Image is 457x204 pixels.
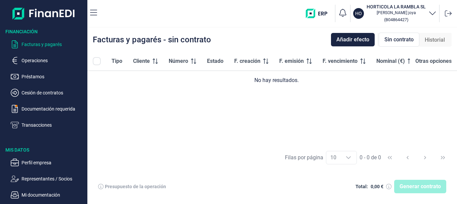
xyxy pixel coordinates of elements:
div: Total: [356,184,368,189]
button: Representantes / Socios [11,175,85,183]
p: Préstamos [22,73,85,81]
button: Perfil empresa [11,159,85,167]
img: Logo de aplicación [12,5,75,22]
button: Operaciones [11,56,85,65]
button: Añadir efecto [331,33,375,46]
span: Sin contrato [384,36,414,44]
p: Mi documentación [22,191,85,199]
div: Choose [340,151,357,164]
span: Historial [425,36,445,44]
button: Last Page [435,150,451,166]
button: Préstamos [11,73,85,81]
small: Copiar cif [384,17,408,22]
button: Facturas y pagarés [11,40,85,48]
p: Cesión de contratos [22,89,85,97]
button: HOHORTICOLA LA RAMBLA SL[PERSON_NAME] joya(B04864427) [353,3,437,24]
button: First Page [382,150,398,166]
span: 0 - 0 de 0 [360,155,381,160]
div: Filas por página [285,154,323,162]
p: Transacciones [22,121,85,129]
span: Añadir efecto [336,36,369,44]
span: F. emisión [279,57,304,65]
div: 0,00 € [371,184,383,189]
span: F. vencimiento [323,57,358,65]
h3: HORTICOLA LA RAMBLA SL [367,3,426,10]
button: Transacciones [11,121,85,129]
span: Número [169,57,188,65]
div: All items unselected [93,57,101,65]
span: Tipo [112,57,122,65]
span: Otras opciones [415,57,452,65]
p: Representantes / Socios [22,175,85,183]
button: Cesión de contratos [11,89,85,97]
p: HO [355,10,362,17]
p: Documentación requerida [22,105,85,113]
div: Facturas y pagarés - sin contrato [93,36,211,44]
button: Documentación requerida [11,105,85,113]
button: Previous Page [400,150,416,166]
span: F. creación [234,57,260,65]
span: Estado [207,57,223,65]
p: Operaciones [22,56,85,65]
p: [PERSON_NAME] joya [367,10,426,15]
button: Mi documentación [11,191,85,199]
div: Historial [419,33,450,47]
p: Facturas y pagarés [22,40,85,48]
span: Cliente [133,57,150,65]
button: Next Page [417,150,433,166]
span: Nominal (€) [376,57,405,65]
div: Presupuesto de la operación [105,184,166,189]
div: Sin contrato [379,33,419,47]
img: erp [306,9,332,18]
p: Perfil empresa [22,159,85,167]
